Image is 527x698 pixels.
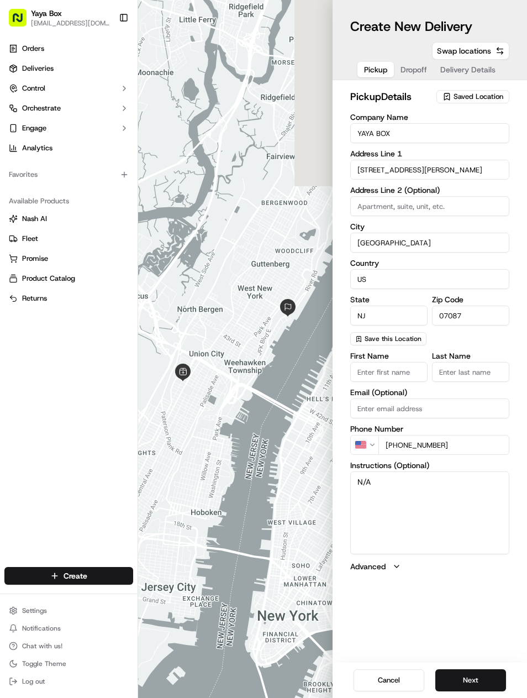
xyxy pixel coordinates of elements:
[350,296,428,303] label: State
[22,83,45,93] span: Control
[350,362,428,382] input: Enter first name
[4,60,133,77] a: Deliveries
[364,64,387,75] span: Pickup
[350,150,509,158] label: Address Line 1
[89,243,182,263] a: 💻API Documentation
[22,44,44,54] span: Orders
[7,243,89,263] a: 📗Knowledge Base
[350,18,472,35] h1: Create New Delivery
[22,234,38,244] span: Fleet
[22,677,45,686] span: Log out
[31,8,62,19] button: Yaya Box
[11,144,74,153] div: Past conversations
[4,290,133,307] button: Returns
[432,352,509,360] label: Last Name
[378,435,509,455] input: Enter phone number
[4,4,114,31] button: Yaya Box[EMAIL_ADDRESS][DOMAIN_NAME]
[350,561,509,572] button: Advanced
[440,64,496,75] span: Delivery Details
[350,89,430,104] h2: pickup Details
[92,201,96,210] span: •
[22,64,54,74] span: Deliveries
[188,109,201,122] button: Start new chat
[4,210,133,228] button: Nash AI
[432,296,509,303] label: Zip Code
[78,274,134,282] a: Powered byPylon
[432,306,509,326] input: Enter zip code
[350,425,509,433] label: Phone Number
[50,117,152,125] div: We're available if you need us!
[350,223,509,230] label: City
[9,274,129,284] a: Product Catalog
[4,166,133,183] div: Favorites
[11,161,29,179] img: Joana Marie Avellanoza
[4,656,133,671] button: Toggle Theme
[11,11,33,33] img: Nash
[350,160,509,180] input: Enter address
[350,471,509,554] textarea: N/A
[98,201,120,210] span: [DATE]
[435,669,506,691] button: Next
[22,143,52,153] span: Analytics
[350,196,509,216] input: Apartment, suite, unit, etc.
[11,248,20,257] div: 📗
[29,71,199,83] input: Got a question? Start typing here...
[350,332,426,345] button: Save this Location
[9,254,129,264] a: Promise
[171,141,201,155] button: See all
[4,99,133,117] button: Orchestrate
[365,334,421,343] span: Save this Location
[432,42,509,60] button: Swap locations
[22,642,62,650] span: Chat with us!
[22,172,31,181] img: 1736555255976-a54dd68f-1ca7-489b-9aae-adbdc363a1c4
[350,352,428,360] label: First Name
[350,233,509,253] input: Enter city
[4,80,133,97] button: Control
[4,674,133,689] button: Log out
[110,274,134,282] span: Pylon
[22,606,47,615] span: Settings
[11,106,31,125] img: 1736555255976-a54dd68f-1ca7-489b-9aae-adbdc363a1c4
[34,201,89,210] span: [PERSON_NAME]
[11,44,201,62] p: Welcome 👋
[350,389,509,396] label: Email (Optional)
[350,461,509,469] label: Instructions (Optional)
[4,603,133,618] button: Settings
[4,40,133,57] a: Orders
[93,248,102,257] div: 💻
[123,171,127,180] span: •
[50,106,181,117] div: Start new chat
[22,274,75,284] span: Product Catalog
[31,19,110,28] button: [EMAIL_ADDRESS][DOMAIN_NAME]
[4,139,133,157] a: Analytics
[350,186,509,194] label: Address Line 2 (Optional)
[350,306,428,326] input: Enter state
[454,92,503,102] span: Saved Location
[9,293,129,303] a: Returns
[22,254,48,264] span: Promise
[350,259,509,267] label: Country
[22,624,61,633] span: Notifications
[432,362,509,382] input: Enter last name
[64,570,87,581] span: Create
[9,234,129,244] a: Fleet
[22,202,31,211] img: 1736555255976-a54dd68f-1ca7-489b-9aae-adbdc363a1c4
[23,106,43,125] img: 1727276513143-84d647e1-66c0-4f92-a045-3c9f9f5dfd92
[4,638,133,654] button: Chat with us!
[350,561,386,572] label: Advanced
[22,293,47,303] span: Returns
[11,191,29,208] img: Joseph V.
[4,230,133,248] button: Fleet
[22,247,85,258] span: Knowledge Base
[350,123,509,143] input: Enter company name
[350,113,509,121] label: Company Name
[22,123,46,133] span: Engage
[129,171,181,180] span: 17 minutes ago
[437,45,491,56] span: Swap locations
[350,269,509,289] input: Enter country
[22,659,66,668] span: Toggle Theme
[4,192,133,210] div: Available Products
[400,64,427,75] span: Dropoff
[4,250,133,267] button: Promise
[9,214,129,224] a: Nash AI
